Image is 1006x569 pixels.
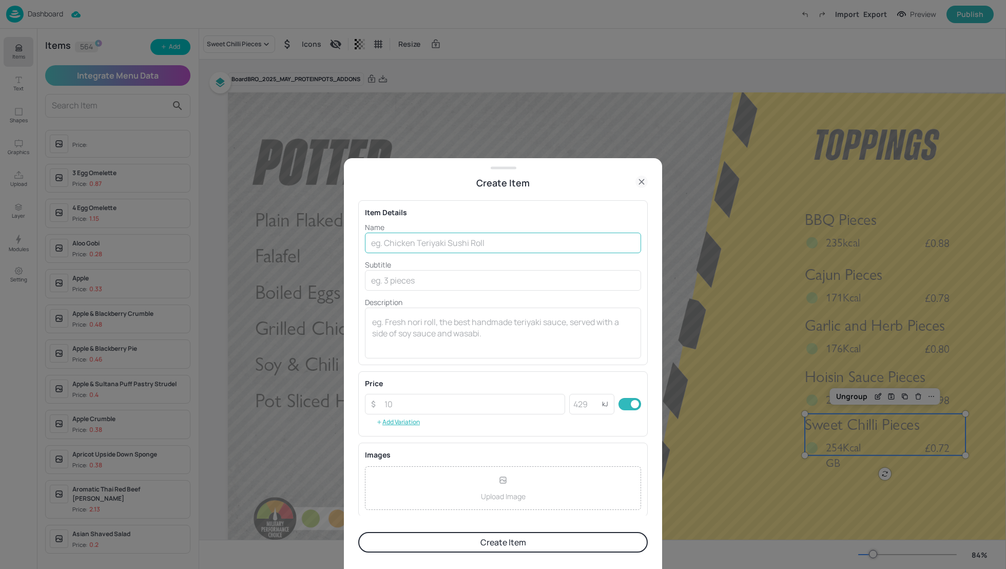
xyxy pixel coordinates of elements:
[358,532,648,553] button: Create Item
[358,176,648,190] div: Create Item
[365,259,641,270] p: Subtitle
[602,401,608,408] p: kJ
[365,297,641,308] p: Description
[569,394,602,414] input: 429
[365,207,641,218] div: Item Details
[365,449,641,460] p: Images
[365,222,641,233] p: Name
[378,394,565,414] input: 10
[365,378,383,389] p: Price
[365,270,641,291] input: eg. 3 pieces
[365,233,641,253] input: eg. Chicken Teriyaki Sushi Roll
[481,491,526,502] p: Upload Image
[365,414,431,430] button: Add Variation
